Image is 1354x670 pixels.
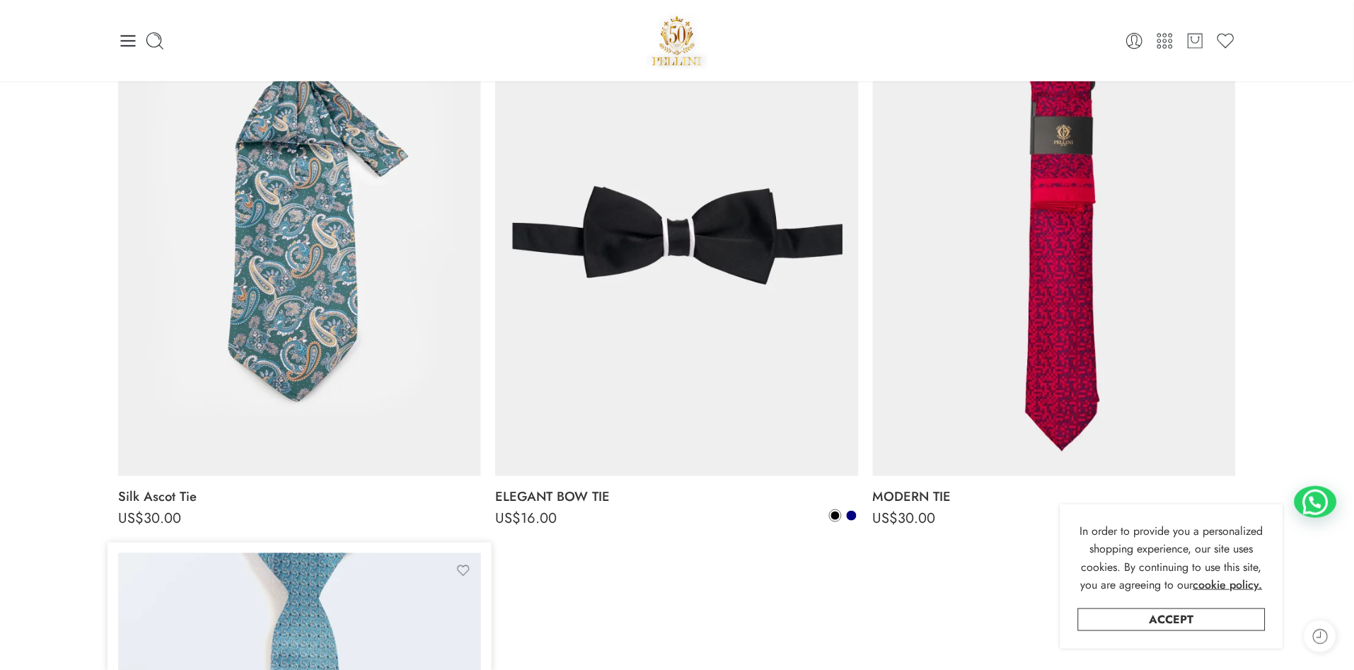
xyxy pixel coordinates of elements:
a: Pellini - [647,11,707,71]
a: ELEGANT BOW TIE [495,483,858,512]
a: Accept [1078,608,1266,631]
span: US$ [118,509,144,529]
a: Login / Register [1125,31,1145,51]
a: Black [829,509,842,522]
span: In order to provide you a personalized shopping experience, our site uses cookies. By continuing ... [1080,523,1263,594]
bdi: 16.00 [495,509,557,529]
span: US$ [495,509,521,529]
a: Cart [1186,31,1205,51]
img: Pellini [647,11,707,71]
a: cookie policy. [1193,576,1263,594]
a: MODERN TIE [873,483,1236,512]
span: US$ [873,509,898,529]
a: Silk Ascot Tie [118,483,481,512]
a: Wishlist [1216,31,1236,51]
bdi: 30.00 [118,509,181,529]
bdi: 30.00 [873,509,936,529]
a: Navy [845,509,858,522]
